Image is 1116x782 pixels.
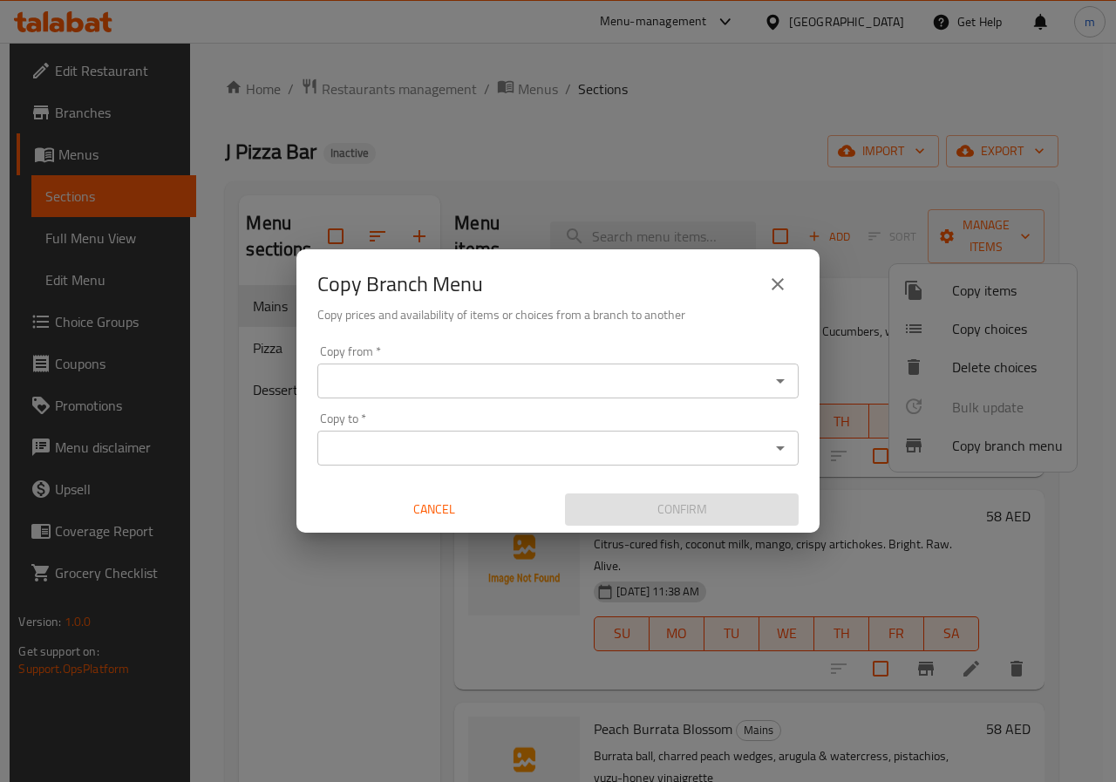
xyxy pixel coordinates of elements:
button: Cancel [317,493,551,526]
h6: Copy prices and availability of items or choices from a branch to another [317,305,799,324]
h2: Copy Branch Menu [317,270,483,298]
button: Open [768,436,793,460]
button: close [757,263,799,305]
button: Open [768,369,793,393]
span: Cancel [324,499,544,520]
